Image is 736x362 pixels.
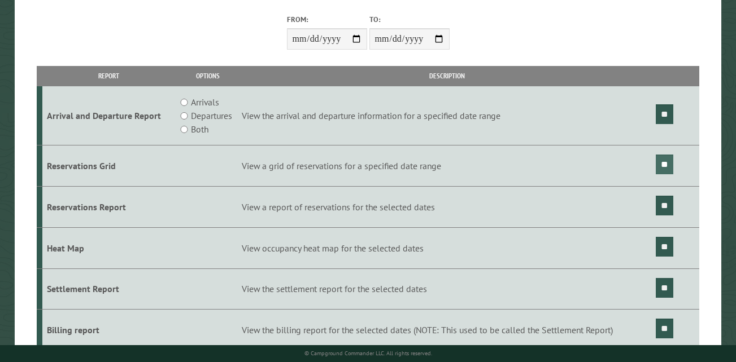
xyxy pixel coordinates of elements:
td: View the arrival and departure information for a specified date range [240,86,654,145]
label: To: [369,14,450,25]
td: Settlement Report [42,268,176,310]
label: Arrivals [191,95,219,109]
label: From: [287,14,367,25]
td: Billing report [42,310,176,351]
td: View the settlement report for the selected dates [240,268,654,310]
td: View occupancy heat map for the selected dates [240,227,654,268]
label: Departures [191,109,232,122]
th: Options [176,66,240,86]
small: © Campground Commander LLC. All rights reserved. [304,350,432,357]
label: Both [191,122,208,136]
td: Reservations Grid [42,145,176,187]
td: View a report of reservations for the selected dates [240,186,654,227]
td: View a grid of reservations for a specified date range [240,145,654,187]
td: View the billing report for the selected dates (NOTE: This used to be called the Settlement Report) [240,310,654,351]
th: Description [240,66,654,86]
th: Report [42,66,176,86]
td: Arrival and Departure Report [42,86,176,145]
td: Heat Map [42,227,176,268]
td: Reservations Report [42,186,176,227]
